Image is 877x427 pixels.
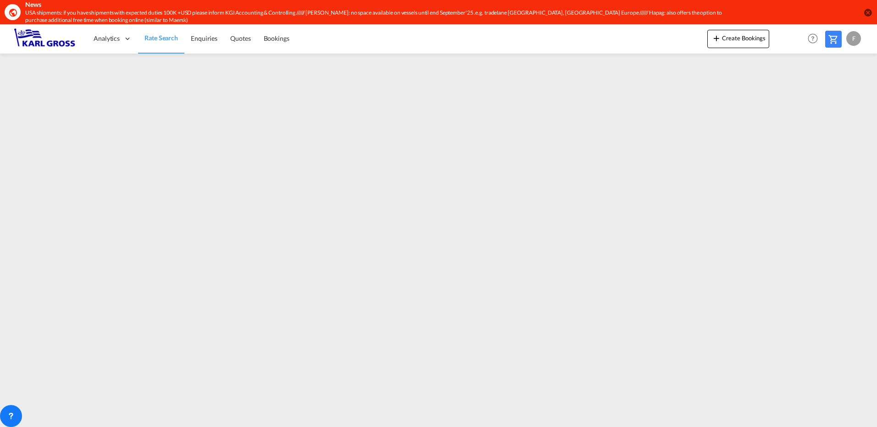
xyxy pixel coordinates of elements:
[711,33,722,44] md-icon: icon-plus 400-fg
[257,24,296,54] a: Bookings
[144,34,178,42] span: Rate Search
[14,28,76,49] img: 3269c73066d711f095e541db4db89301.png
[846,31,861,46] div: F
[863,8,872,17] button: icon-close-circle
[94,34,120,43] span: Analytics
[184,24,224,54] a: Enquiries
[264,34,289,42] span: Bookings
[87,24,138,54] div: Analytics
[191,34,217,42] span: Enquiries
[25,9,742,25] div: USA shipments: if you have shipments with expected duties 100K +USD please inform KGI Accounting ...
[707,30,769,48] button: icon-plus 400-fgCreate Bookings
[8,8,17,17] md-icon: icon-earth
[224,24,257,54] a: Quotes
[230,34,250,42] span: Quotes
[805,31,825,47] div: Help
[805,31,821,46] span: Help
[138,24,184,54] a: Rate Search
